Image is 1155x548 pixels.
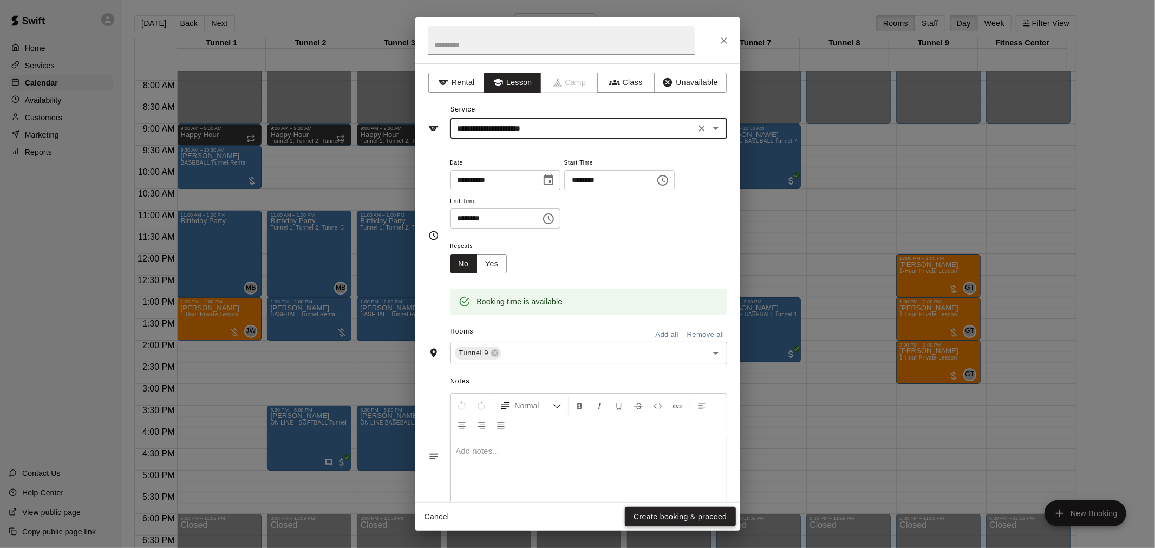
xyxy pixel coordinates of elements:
[477,292,563,311] div: Booking time is available
[455,347,502,360] div: Tunnel 9
[472,396,491,415] button: Redo
[450,194,560,209] span: End Time
[538,169,559,191] button: Choose date, selected date is Aug 23, 2025
[420,507,454,527] button: Cancel
[515,400,553,411] span: Normal
[450,254,507,274] div: outlined button group
[708,345,723,361] button: Open
[450,156,560,171] span: Date
[541,73,598,93] span: Camps can only be created in the Services page
[450,373,727,390] span: Notes
[714,31,734,50] button: Close
[492,415,510,435] button: Justify Align
[571,396,589,415] button: Format Bold
[428,451,439,462] svg: Notes
[654,73,727,93] button: Unavailable
[428,123,439,134] svg: Service
[629,396,648,415] button: Format Strikethrough
[453,415,471,435] button: Center Align
[472,415,491,435] button: Right Align
[708,121,723,136] button: Open
[694,121,709,136] button: Clear
[450,254,478,274] button: No
[428,73,485,93] button: Rental
[453,396,471,415] button: Undo
[428,348,439,358] svg: Rooms
[693,396,711,415] button: Left Align
[668,396,687,415] button: Insert Link
[495,396,566,415] button: Formatting Options
[650,327,684,343] button: Add all
[590,396,609,415] button: Format Italics
[610,396,628,415] button: Format Underline
[625,507,735,527] button: Create booking & proceed
[484,73,541,93] button: Lesson
[450,328,473,335] span: Rooms
[649,396,667,415] button: Insert Code
[455,348,493,358] span: Tunnel 9
[450,239,516,254] span: Repeats
[684,327,727,343] button: Remove all
[597,73,654,93] button: Class
[428,230,439,241] svg: Timing
[450,106,475,113] span: Service
[477,254,507,274] button: Yes
[538,208,559,230] button: Choose time, selected time is 3:30 PM
[564,156,675,171] span: Start Time
[652,169,674,191] button: Choose time, selected time is 3:00 PM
